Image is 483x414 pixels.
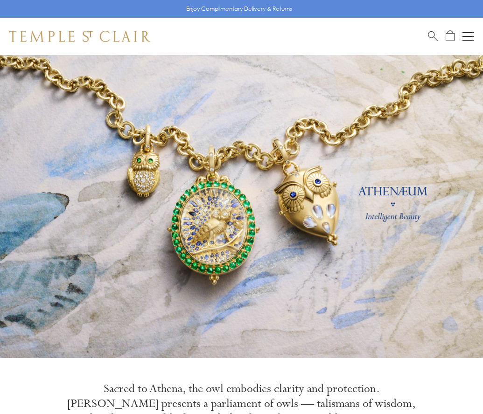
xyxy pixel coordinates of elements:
a: Open Shopping Bag [446,30,455,42]
a: Search [428,30,438,42]
p: Enjoy Complimentary Delivery & Returns [186,4,292,14]
button: Open navigation [462,31,474,42]
img: Temple St. Clair [9,31,150,42]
